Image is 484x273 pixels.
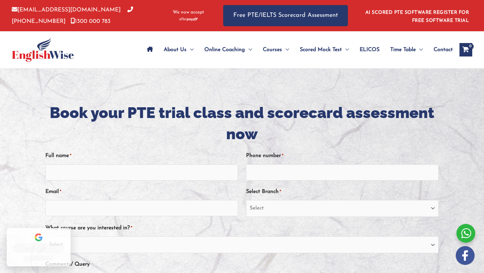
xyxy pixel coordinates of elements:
[187,38,194,62] span: Menu Toggle
[158,38,199,62] a: About UsMenu Toggle
[246,150,283,161] label: Phone number
[142,38,453,62] nav: Site Navigation: Main Menu
[45,223,132,234] label: What course are you interested in?
[45,102,439,145] h1: Book your PTE trial class and scorecard assessment now
[365,10,469,23] a: AI SCORED PTE SOFTWARE REGISTER FOR FREE SOFTWARE TRIAL
[45,150,71,161] label: Full name
[434,38,453,62] span: Contact
[12,38,74,62] img: cropped-ew-logo
[12,7,121,13] a: [EMAIL_ADDRESS][DOMAIN_NAME]
[428,38,453,62] a: Contact
[246,186,281,197] label: Select Branch
[390,38,416,62] span: Time Table
[199,38,257,62] a: Online CoachingMenu Toggle
[223,5,348,26] a: Free PTE/IELTS Scorecard Assessment
[282,38,289,62] span: Menu Toggle
[179,17,198,21] img: Afterpay-Logo
[456,246,475,265] img: white-facebook.png
[385,38,428,62] a: Time TableMenu Toggle
[342,38,349,62] span: Menu Toggle
[294,38,354,62] a: Scored Mock TestMenu Toggle
[459,43,472,56] a: View Shopping Cart, empty
[257,38,294,62] a: CoursesMenu Toggle
[45,186,61,197] label: Email
[361,5,472,27] aside: Header Widget 1
[204,38,245,62] span: Online Coaching
[245,38,252,62] span: Menu Toggle
[164,38,187,62] span: About Us
[416,38,423,62] span: Menu Toggle
[354,38,385,62] a: ELICOS
[12,7,133,24] a: [PHONE_NUMBER]
[263,38,282,62] span: Courses
[71,18,111,24] a: 1300 000 783
[173,9,204,16] span: We now accept
[300,38,342,62] span: Scored Mock Test
[360,38,379,62] span: ELICOS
